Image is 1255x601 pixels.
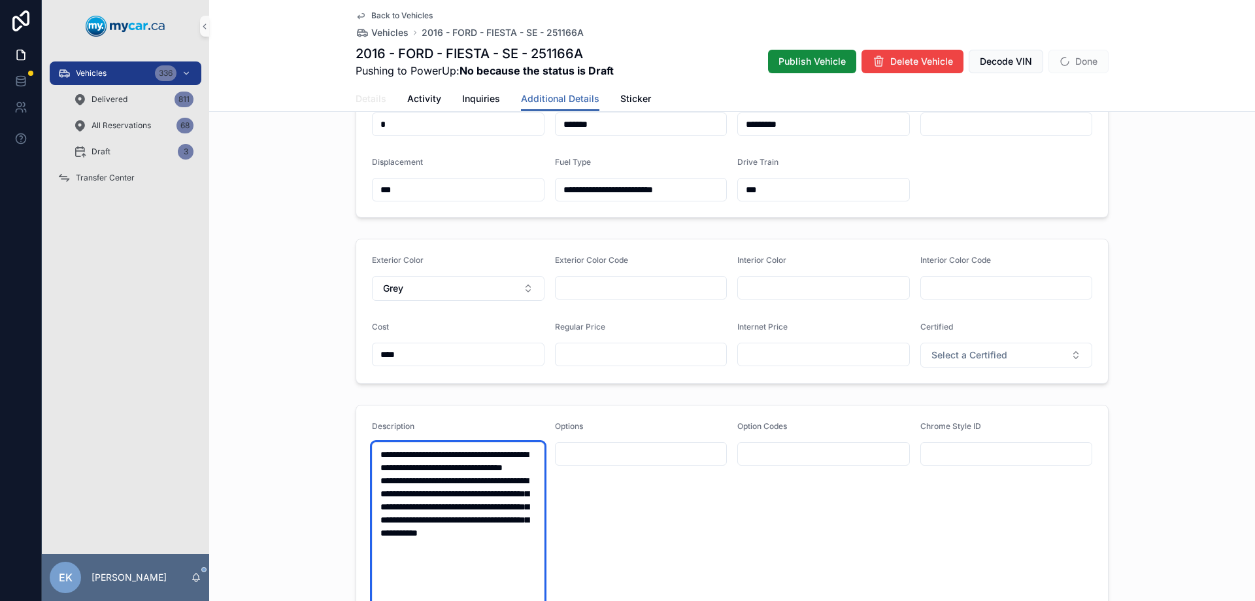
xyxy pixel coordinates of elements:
[737,255,786,265] span: Interior Color
[92,120,151,131] span: All Reservations
[407,92,441,105] span: Activity
[737,157,778,167] span: Drive Train
[862,50,963,73] button: Delete Vehicle
[462,92,500,105] span: Inquiries
[980,55,1032,68] span: Decode VIN
[422,26,584,39] a: 2016 - FORD - FIESTA - SE - 251166A
[356,26,409,39] a: Vehicles
[521,87,599,112] a: Additional Details
[92,146,110,157] span: Draft
[555,255,628,265] span: Exterior Color Code
[920,343,1093,368] button: Select Button
[555,322,605,332] span: Regular Price
[555,157,591,167] span: Fuel Type
[778,55,846,68] span: Publish Vehicle
[372,421,414,431] span: Description
[372,322,389,332] span: Cost
[407,87,441,113] a: Activity
[920,255,991,265] span: Interior Color Code
[737,421,787,431] span: Option Codes
[356,87,386,113] a: Details
[76,173,135,183] span: Transfer Center
[620,92,651,105] span: Sticker
[890,55,953,68] span: Delete Vehicle
[356,92,386,105] span: Details
[178,144,193,160] div: 3
[620,87,651,113] a: Sticker
[737,322,788,332] span: Internet Price
[356,63,614,78] span: Pushing to PowerUp:
[65,114,201,137] a: All Reservations68
[383,282,403,295] span: Grey
[768,50,856,73] button: Publish Vehicle
[555,421,583,431] span: Options
[460,64,614,77] strong: No because the status is Draft
[92,571,167,584] p: [PERSON_NAME]
[175,92,193,107] div: 811
[372,255,424,265] span: Exterior Color
[76,68,107,78] span: Vehicles
[371,10,433,21] span: Back to Vehicles
[86,16,165,37] img: App logo
[372,276,544,301] button: Select Button
[42,52,209,207] div: scrollable content
[50,61,201,85] a: Vehicles336
[65,88,201,111] a: Delivered811
[155,65,176,81] div: 336
[59,570,73,585] span: EK
[969,50,1043,73] button: Decode VIN
[920,322,953,332] span: Certified
[521,92,599,105] span: Additional Details
[931,349,1007,362] span: Select a Certified
[65,140,201,163] a: Draft3
[356,10,433,21] a: Back to Vehicles
[92,94,127,105] span: Delivered
[176,118,193,133] div: 68
[50,166,201,190] a: Transfer Center
[462,87,500,113] a: Inquiries
[920,421,981,431] span: Chrome Style ID
[372,157,423,167] span: Displacement
[356,44,614,63] h1: 2016 - FORD - FIESTA - SE - 251166A
[371,26,409,39] span: Vehicles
